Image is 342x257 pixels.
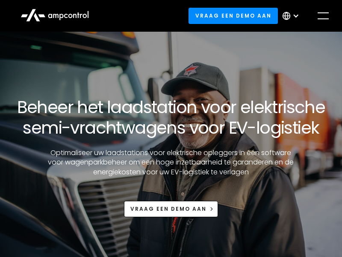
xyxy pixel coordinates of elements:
[45,148,297,177] p: Optimaliseer uw laadstations voor elektrische opleggers in één software voor wagenparkbeheer om e...
[189,8,278,24] a: Vraag een demo aan
[124,201,218,217] a: VRAAG EEN DEMO AAN
[130,205,206,212] span: VRAAG EEN DEMO AAN
[14,97,328,138] h1: Beheer het laadstation voor elektrische semi-vrachtwagens voor EV-logistiek
[311,4,335,28] div: menu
